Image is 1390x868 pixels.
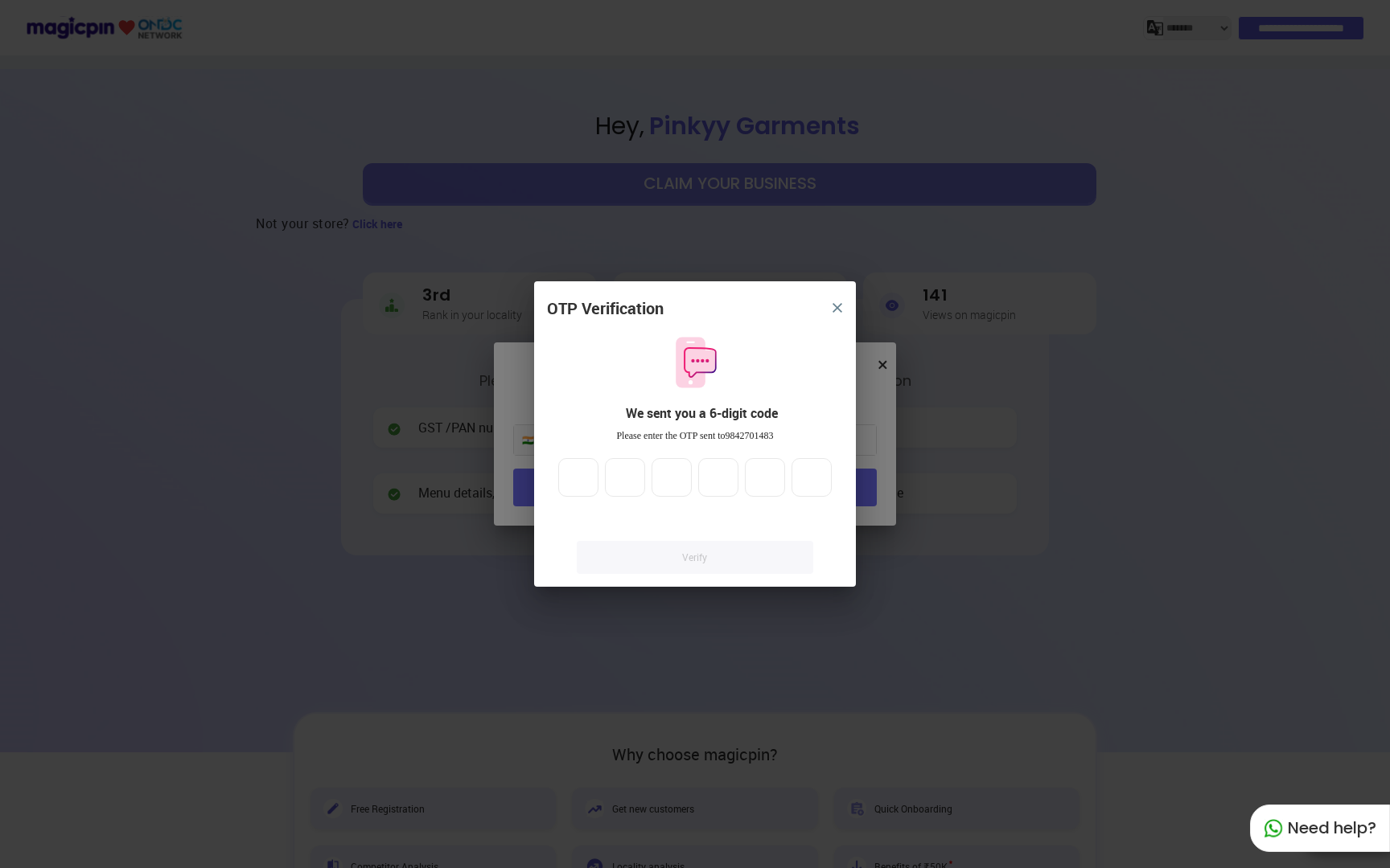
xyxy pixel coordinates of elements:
[547,297,664,321] div: OTP Verification
[668,335,722,390] img: otpMessageIcon.11fa9bf9.svg
[577,541,813,574] a: Verify
[1250,805,1390,852] div: Need help?
[547,429,843,443] div: Please enter the OTP sent to 9842701483
[1264,819,1283,838] img: whatapp_green.7240e66a.svg
[823,293,852,322] button: close
[560,404,843,423] div: We sent you a 6-digit code
[833,303,842,313] img: 8zTxi7IzMsfkYqyYgBgfvSHvmzQA9juT1O3mhMgBDT8p5s20zMZ2JbefE1IEBlkXHwa7wAFxGwdILBLhkAAAAASUVORK5CYII=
